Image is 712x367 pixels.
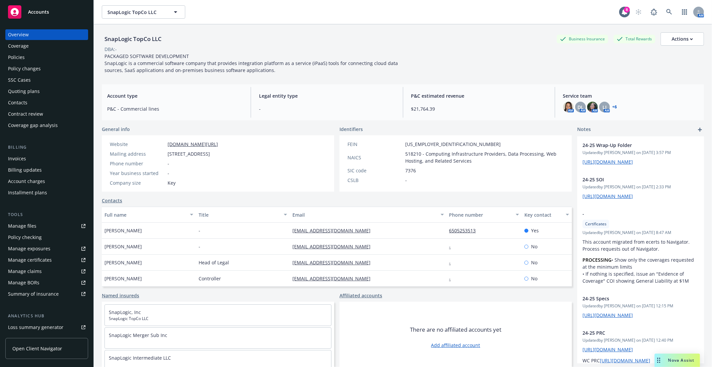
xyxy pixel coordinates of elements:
div: Phone number [449,211,512,218]
span: 24-25 PRC [582,329,681,336]
button: Full name [102,207,196,223]
div: 24-25 SpecsUpdatedby [PERSON_NAME] on [DATE] 12:15 PM[URL][DOMAIN_NAME] [577,290,704,324]
span: [PERSON_NAME] [104,275,142,282]
div: Website [110,141,165,148]
span: 7376 [405,167,416,174]
p: • Show only the coverages requested at the minimum limits • If nothing is specified, issue an "Ev... [582,256,699,284]
a: Policies [5,52,88,63]
div: Manage exposures [8,243,50,254]
div: 8 [624,7,630,13]
div: SSC Cases [8,75,31,85]
span: 24-25 Specs [582,295,681,302]
a: SSC Cases [5,75,88,85]
span: Account type [107,92,243,99]
a: Summary of insurance [5,289,88,299]
div: Billing [5,144,88,151]
span: Notes [577,126,591,134]
a: 6505253513 [449,227,481,234]
div: Overview [8,29,29,40]
div: Manage certificates [8,255,52,265]
div: Manage claims [8,266,42,277]
a: [URL][DOMAIN_NAME] [600,357,650,364]
span: Updated by [PERSON_NAME] on [DATE] 8:47 AM [582,230,699,236]
a: Manage claims [5,266,88,277]
div: Drag to move [655,354,663,367]
a: - [449,243,456,250]
button: Actions [661,32,704,46]
span: Open Client Navigator [12,345,62,352]
div: Year business started [110,170,165,177]
a: Installment plans [5,187,88,198]
span: [PERSON_NAME] [104,227,142,234]
span: Identifiers [339,126,363,133]
a: Manage exposures [5,243,88,254]
span: Yes [531,227,539,234]
span: [STREET_ADDRESS] [168,150,210,157]
div: Full name [104,211,186,218]
a: [EMAIL_ADDRESS][DOMAIN_NAME] [292,259,376,266]
span: Service team [563,92,699,99]
span: - [259,105,395,112]
span: - [199,243,200,250]
button: Email [290,207,446,223]
div: Loss summary generator [8,322,63,333]
div: Contacts [8,97,27,108]
a: Affiliated accounts [339,292,382,299]
div: Key contact [524,211,562,218]
a: SnapLogic Intermediate LLC [109,355,171,361]
span: P&C estimated revenue [411,92,547,99]
button: Phone number [447,207,522,223]
span: - [199,227,200,234]
div: Account charges [8,176,45,187]
span: Updated by [PERSON_NAME] on [DATE] 3:57 PM [582,150,699,156]
span: 24-25 SOI [582,176,681,183]
div: Contract review [8,109,43,119]
a: Manage certificates [5,255,88,265]
div: Phone number [110,160,165,167]
a: Manage files [5,221,88,231]
div: SnapLogic TopCo LLC [102,35,164,43]
a: Add affiliated account [431,342,480,349]
div: 24-25 Wrap-Up FolderUpdatedby [PERSON_NAME] on [DATE] 3:57 PM[URL][DOMAIN_NAME] [577,136,704,171]
a: SnapLogic Merger Sub Inc [109,332,167,338]
a: Contacts [5,97,88,108]
div: NAICS [347,154,403,161]
div: Mailing address [110,150,165,157]
span: No [531,275,537,282]
span: Updated by [PERSON_NAME] on [DATE] 2:33 PM [582,184,699,190]
span: Legal entity type [259,92,395,99]
a: Coverage [5,41,88,51]
span: There are no affiliated accounts yet [410,326,501,334]
a: [EMAIL_ADDRESS][DOMAIN_NAME] [292,227,376,234]
a: - [449,275,456,282]
div: 24-25 SOIUpdatedby [PERSON_NAME] on [DATE] 2:33 PM[URL][DOMAIN_NAME] [577,171,704,205]
img: photo [587,102,598,112]
a: Quoting plans [5,86,88,97]
span: Certificates [585,221,607,227]
span: Nova Assist [668,357,695,363]
span: Head of Legal [199,259,229,266]
div: Summary of insurance [8,289,59,299]
a: Invoices [5,153,88,164]
div: Title [199,211,280,218]
a: [EMAIL_ADDRESS][DOMAIN_NAME] [292,243,376,250]
span: PACKAGED SOFTWARE DEVELOPMENT SnapLogic is a commercial software company that provides integratio... [104,53,399,73]
a: Contract review [5,109,88,119]
div: Manage BORs [8,277,39,288]
div: Total Rewards [614,35,655,43]
span: - [168,160,169,167]
span: - [405,177,407,184]
span: No [531,243,537,250]
a: Report a Bug [647,5,661,19]
button: Nova Assist [655,354,700,367]
span: [US_EMPLOYER_IDENTIFICATION_NUMBER] [405,141,501,148]
div: SIC code [347,167,403,174]
div: Analytics hub [5,313,88,319]
div: Quoting plans [8,86,40,97]
a: +6 [613,105,617,109]
span: 518210 - Computing Infrastructure Providers, Data Processing, Web Hosting, and Related Services [405,150,564,164]
span: Controller [199,275,221,282]
span: SnapLogic TopCo LLC [109,316,327,322]
div: Coverage gap analysis [8,120,58,131]
div: Email [292,211,436,218]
